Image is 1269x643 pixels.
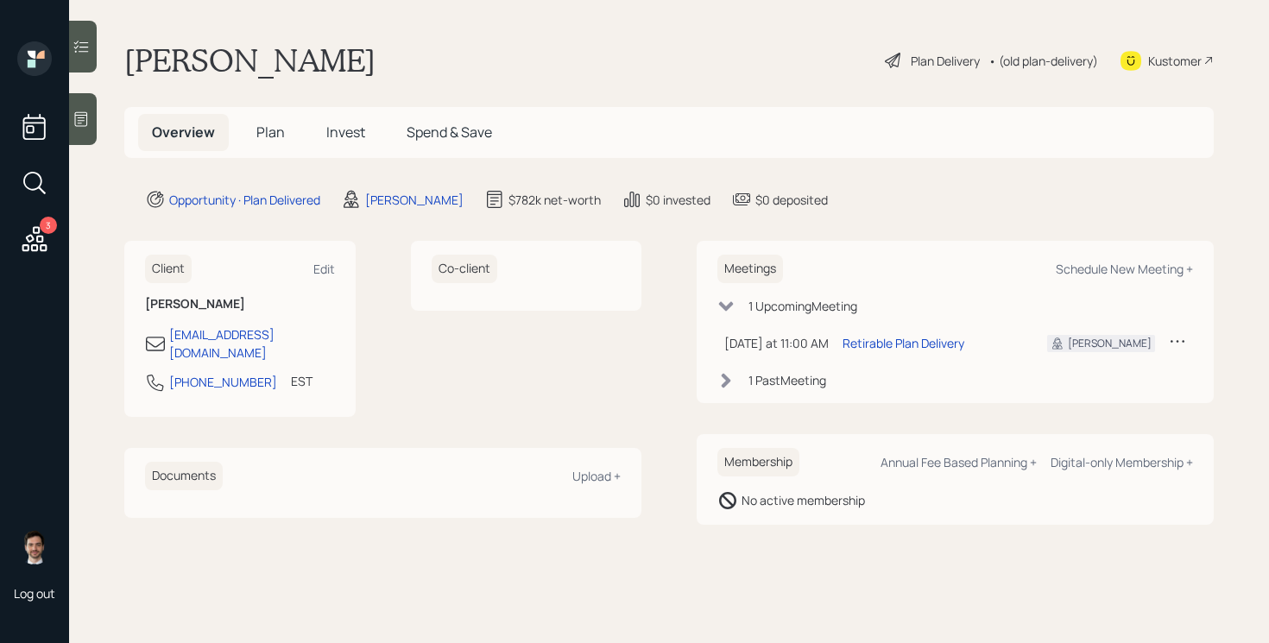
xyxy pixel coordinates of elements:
div: 3 [40,217,57,234]
div: No active membership [742,491,865,509]
div: $782k net-worth [508,191,601,209]
div: 1 Past Meeting [748,371,826,389]
div: Kustomer [1148,52,1202,70]
div: • (old plan-delivery) [988,52,1098,70]
div: Log out [14,585,55,602]
div: $0 invested [646,191,710,209]
span: Invest [326,123,365,142]
div: Digital-only Membership + [1051,454,1193,470]
span: Plan [256,123,285,142]
div: [PERSON_NAME] [365,191,464,209]
h6: Membership [717,448,799,476]
h6: Documents [145,462,223,490]
span: Overview [152,123,215,142]
div: 1 Upcoming Meeting [748,297,857,315]
div: [PHONE_NUMBER] [169,373,277,391]
div: [EMAIL_ADDRESS][DOMAIN_NAME] [169,325,335,362]
div: Retirable Plan Delivery [843,334,964,352]
div: Opportunity · Plan Delivered [169,191,320,209]
div: [PERSON_NAME] [1068,336,1152,351]
span: Spend & Save [407,123,492,142]
h6: [PERSON_NAME] [145,297,335,312]
h1: [PERSON_NAME] [124,41,376,79]
div: Annual Fee Based Planning + [881,454,1037,470]
img: jonah-coleman-headshot.png [17,530,52,564]
div: EST [291,372,313,390]
h6: Client [145,255,192,283]
h6: Co-client [432,255,497,283]
div: Plan Delivery [911,52,980,70]
div: Edit [313,261,335,277]
div: Upload + [572,468,621,484]
div: $0 deposited [755,191,828,209]
h6: Meetings [717,255,783,283]
div: [DATE] at 11:00 AM [724,334,829,352]
div: Schedule New Meeting + [1056,261,1193,277]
